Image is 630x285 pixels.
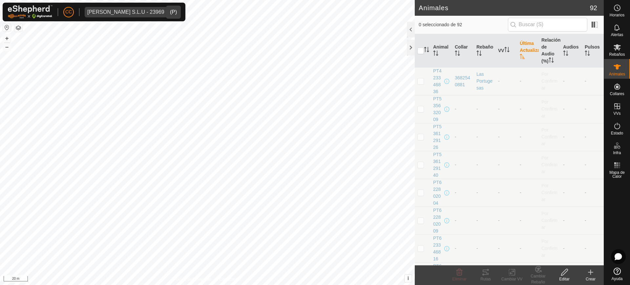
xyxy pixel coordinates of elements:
[476,161,493,168] div: -
[520,55,525,60] p-sorticon: Activar para ordenar
[582,207,604,234] td: -
[476,51,482,57] p-sorticon: Activar para ordenar
[498,218,500,223] app-display-virtual-paddock-transition: -
[613,112,620,115] span: VVs
[582,95,604,123] td: -
[520,246,521,251] span: -
[433,95,443,123] span: PT535632009
[539,34,560,68] th: Relación de Audio (%)
[498,246,500,251] app-display-virtual-paddock-transition: -
[504,48,510,53] p-sorticon: Activar para ordenar
[433,151,443,179] span: PT536129140
[455,245,471,252] div: -
[560,151,582,179] td: -
[604,265,630,283] a: Ayuda
[520,218,521,223] span: -
[433,68,443,95] span: PT423346836
[582,123,604,151] td: -
[541,211,557,230] span: Por Confirmar
[405,275,412,282] button: i
[520,78,521,84] span: -
[520,106,521,112] span: -
[476,245,493,252] div: -
[474,34,495,68] th: Rebaño
[563,51,568,57] p-sorticon: Activar para ordenar
[520,134,521,139] span: -
[433,123,443,151] span: PT536129126
[582,179,604,207] td: -
[3,24,11,31] button: Restablecer Mapa
[508,18,587,31] input: Buscar (S)
[612,277,623,281] span: Ayuda
[498,162,500,167] app-display-virtual-paddock-transition: -
[219,276,241,282] a: Contáctenos
[611,33,623,37] span: Alertas
[433,51,438,57] p-sorticon: Activar para ordenar
[560,95,582,123] td: -
[606,171,628,178] span: Mapa de Calor
[455,74,471,88] div: 3682540881
[3,43,11,51] button: –
[560,67,582,95] td: -
[582,234,604,262] td: -
[560,207,582,234] td: -
[174,276,211,282] a: Política de Privacidad
[582,151,604,179] td: -
[455,133,471,140] div: -
[455,106,471,112] div: -
[610,13,624,17] span: Horarios
[455,161,471,168] div: -
[476,106,493,112] div: -
[551,276,577,282] div: Editar
[472,276,499,282] div: Rutas
[582,67,604,95] td: -
[476,217,493,224] div: -
[590,3,597,13] span: 92
[560,34,582,68] th: Audios
[3,34,11,42] button: +
[611,131,623,135] span: Estado
[560,179,582,207] td: -
[609,52,625,56] span: Rebaños
[541,155,557,174] span: Por Confirmar
[498,78,500,84] app-display-virtual-paddock-transition: -
[541,183,557,202] span: Por Confirmar
[610,92,624,96] span: Collares
[585,51,590,57] p-sorticon: Activar para ordenar
[455,189,471,196] div: -
[495,34,517,68] th: VV
[498,134,500,139] app-display-virtual-paddock-transition: -
[433,207,443,234] span: PT622802009
[541,99,557,118] span: Por Confirmar
[549,58,554,64] p-sorticon: Activar para ordenar
[609,72,625,76] span: Animales
[541,239,557,258] span: Por Confirmar
[419,4,590,12] h2: Animales
[85,7,167,17] span: Vilma Labra S.L.U - 23969
[452,277,466,281] span: Eliminar
[8,5,52,19] img: Logo Gallagher
[430,34,452,68] th: Animal
[167,7,180,17] div: dropdown trigger
[577,276,604,282] div: Crear
[424,48,429,53] p-sorticon: Activar para ordenar
[433,179,443,207] span: PT622802004
[433,235,443,262] span: PT623346816
[476,133,493,140] div: -
[476,189,493,196] div: -
[525,273,551,285] div: Cambiar Rebaño
[87,10,164,15] div: [PERSON_NAME] S.L.U - 23969
[541,71,557,91] span: Por Confirmar
[498,106,500,112] app-display-virtual-paddock-transition: -
[517,34,539,68] th: Última Actualización
[498,190,500,195] app-display-virtual-paddock-transition: -
[14,24,22,32] button: Capas del Mapa
[455,51,460,57] p-sorticon: Activar para ordenar
[499,276,525,282] div: Cambiar VV
[408,275,409,281] span: i
[476,71,493,92] div: Las Portugesas
[520,190,521,195] span: -
[419,21,508,28] span: 0 seleccionado de 92
[455,217,471,224] div: -
[560,123,582,151] td: -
